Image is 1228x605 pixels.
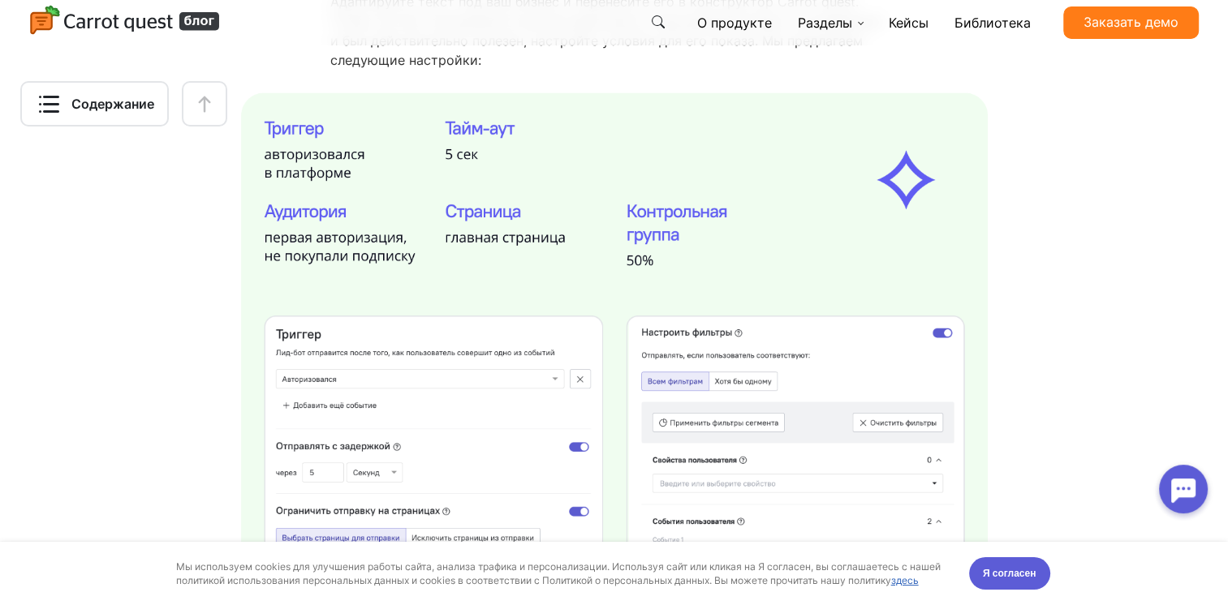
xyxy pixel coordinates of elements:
[29,5,221,37] img: Carrot quest
[691,6,778,39] a: О продукте
[176,18,950,45] div: Мы используем cookies для улучшения работы сайта, анализа трафика и персонализации. Используя сай...
[882,6,935,39] a: Кейсы
[791,6,869,39] a: Разделы
[1063,6,1199,39] a: Заказать демо
[983,24,1036,40] span: Я согласен
[71,94,154,114] span: Содержание
[891,32,919,45] a: здесь
[969,15,1050,48] button: Я согласен
[948,6,1037,39] a: Библиотека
